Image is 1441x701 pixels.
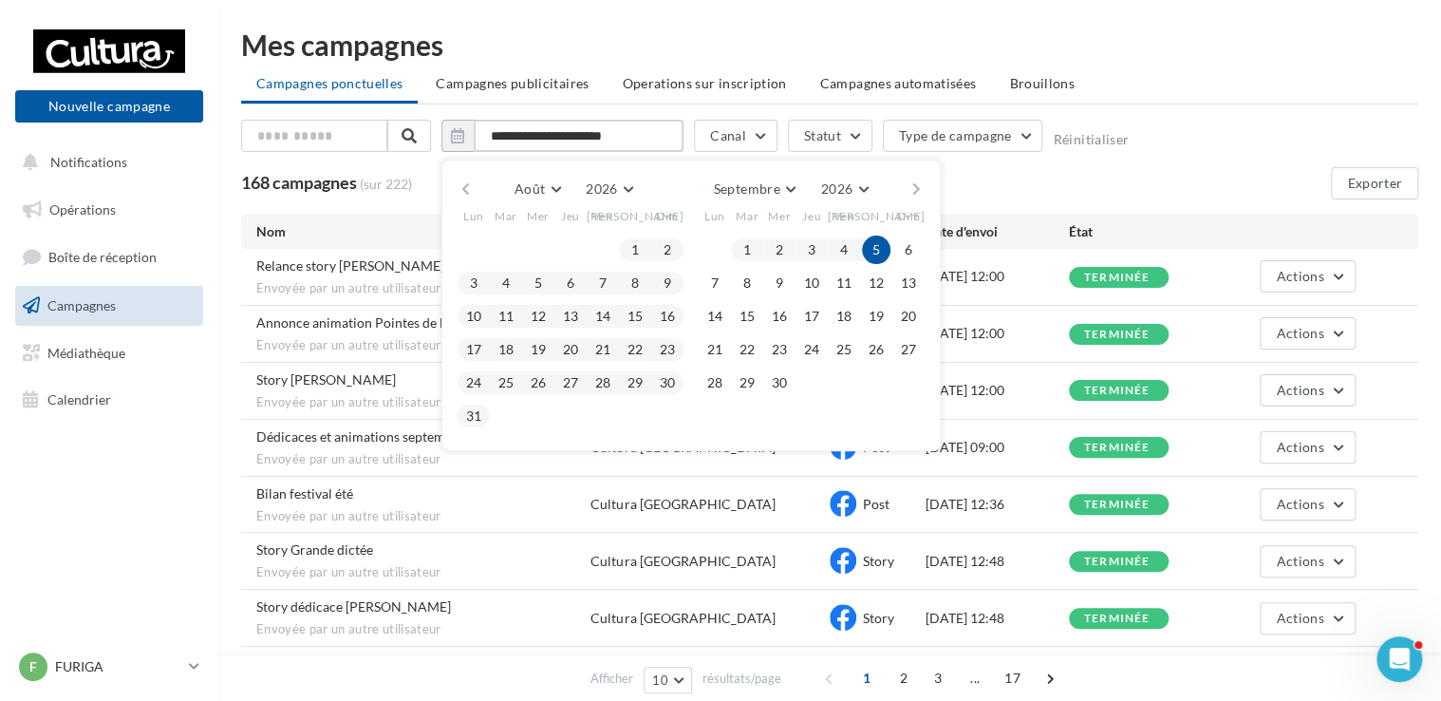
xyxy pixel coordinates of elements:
button: 4 [492,269,520,297]
span: Septembre [714,180,780,197]
button: 23 [765,335,794,364]
p: FURIGA [55,657,181,676]
span: Opérations [49,201,116,218]
a: Boîte de réception [11,237,207,277]
button: Type de campagne [883,120,1043,152]
div: terminée [1084,385,1151,397]
button: 17 [459,335,488,364]
span: 2026 [821,180,852,197]
span: Campagnes publicitaires [436,75,589,91]
span: Envoyée par un autre utilisateur [256,621,590,638]
button: 13 [894,269,923,297]
span: Lun [704,208,725,224]
button: Statut [788,120,872,152]
button: Actions [1260,260,1355,293]
button: 31 [459,402,488,430]
button: Actions [1260,488,1355,521]
button: 10 [644,667,692,693]
button: Septembre [706,176,803,202]
button: 1 [733,236,761,264]
span: 168 campagnes [241,172,357,193]
button: 15 [733,302,761,331]
div: [DATE] 12:00 [926,381,1069,400]
button: 14 [701,302,729,331]
span: Brouillons [1009,75,1075,91]
span: Calendrier [47,391,111,407]
button: 3 [797,236,826,264]
button: 8 [621,269,649,297]
div: [DATE] 12:48 [926,552,1069,571]
span: Envoyée par un autre utilisateur [256,394,590,411]
button: 5 [862,236,890,264]
button: 2 [765,236,794,264]
div: [DATE] 12:48 [926,609,1069,628]
span: Notifications [50,154,127,170]
div: [DATE] 09:00 [926,438,1069,457]
button: 12 [524,302,552,331]
button: 26 [524,369,552,397]
button: 9 [765,269,794,297]
span: Actions [1276,268,1323,284]
span: Mer [768,208,791,224]
button: 16 [765,302,794,331]
a: F FURIGA [15,649,203,685]
button: 30 [765,369,794,397]
span: Annonce animation Pointes de l'avenir [256,314,483,331]
span: Envoyée par un autre utilisateur [256,564,590,581]
div: [DATE] 12:00 [926,267,1069,286]
button: Réinitialiser [1053,132,1129,147]
button: Nouvelle campagne [15,90,203,123]
button: 30 [653,369,682,397]
button: 7 [589,269,617,297]
span: 17 [997,663,1028,693]
span: Actions [1276,610,1323,626]
div: [DATE] 12:00 [926,324,1069,343]
span: Actions [1276,496,1323,512]
button: 10 [459,302,488,331]
span: Mer [527,208,550,224]
span: Story [863,610,894,626]
span: Story Grande dictée [256,541,373,558]
span: Envoyée par un autre utilisateur [256,508,590,525]
span: Jeu [561,208,580,224]
button: Canal [694,120,777,152]
button: 6 [894,236,923,264]
span: Jeu [802,208,821,224]
button: 15 [621,302,649,331]
span: Story dédicace Corinne Leveque [256,598,451,615]
span: F [29,657,37,676]
button: 19 [862,302,890,331]
span: Relance story Ronan Guennoc [256,257,444,274]
span: Story Ronan Guennoc [256,371,396,388]
div: Mes campagnes [241,30,1418,59]
button: 17 [797,302,826,331]
button: 21 [701,335,729,364]
div: Cultura [GEOGRAPHIC_DATA] [590,495,775,514]
span: Août [515,180,545,197]
button: 21 [589,335,617,364]
span: Actions [1276,325,1323,341]
button: 18 [830,302,858,331]
span: Afficher [590,670,633,688]
span: 3 [923,663,953,693]
button: 26 [862,335,890,364]
span: [PERSON_NAME] [828,208,926,224]
span: Envoyée par un autre utilisateur [256,451,590,468]
span: Campagnes automatisées [820,75,977,91]
span: Dim [897,208,920,224]
button: 25 [492,369,520,397]
button: 6 [556,269,585,297]
span: résultats/page [702,670,781,688]
button: 25 [830,335,858,364]
button: 29 [621,369,649,397]
div: État [1069,222,1212,241]
button: 27 [894,335,923,364]
a: Opérations [11,190,207,230]
a: Médiathèque [11,333,207,373]
button: 11 [492,302,520,331]
span: (sur 222) [360,175,412,194]
button: 24 [459,369,488,397]
button: 28 [701,369,729,397]
button: 2026 [578,176,640,202]
button: 20 [894,302,923,331]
